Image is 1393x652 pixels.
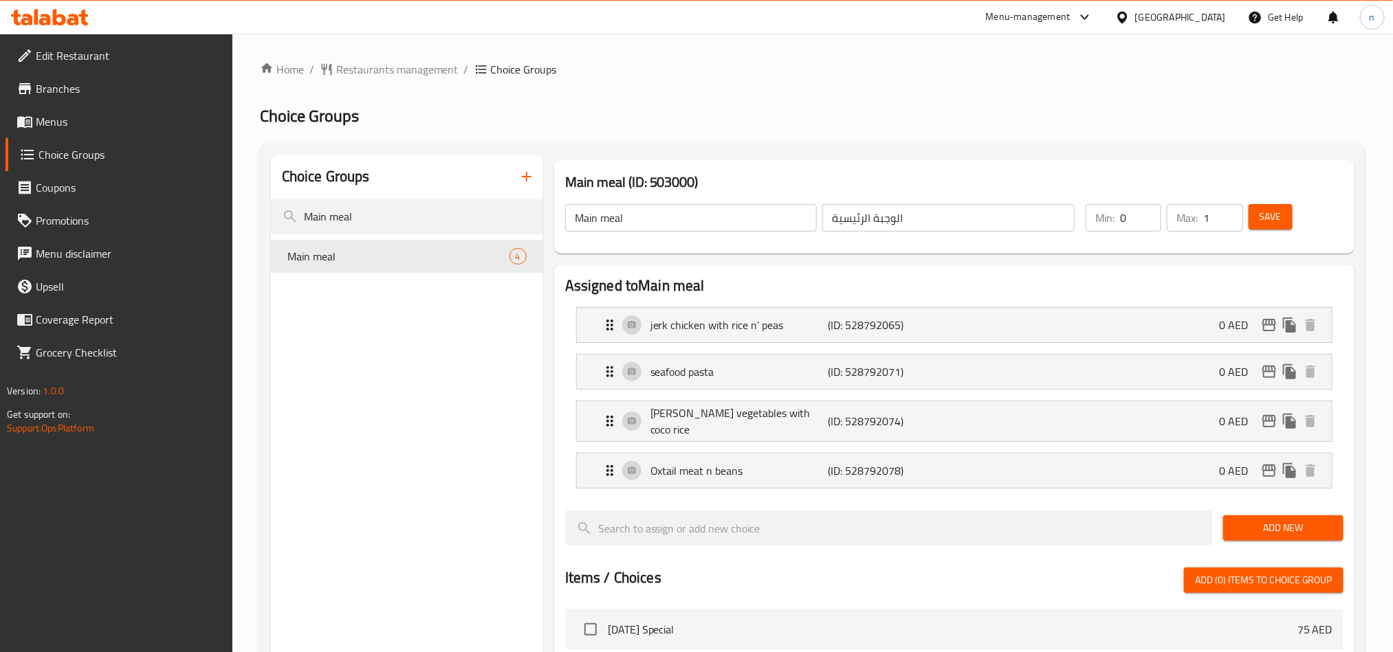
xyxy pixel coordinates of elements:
span: [DATE] Special [608,621,1297,638]
div: Main meal4 [271,240,543,273]
button: edit [1259,411,1280,431]
h3: Main meal (ID: 503000) [565,171,1343,193]
h2: Assigned to Main meal [565,276,1343,296]
button: duplicate [1280,460,1300,481]
a: Promotions [6,204,232,237]
p: 75 AED [1297,621,1332,638]
p: (ID: 528792078) [828,462,946,479]
span: Grocery Checklist [36,344,221,361]
p: 0 AED [1219,413,1259,429]
div: Menu-management [986,9,1071,25]
button: delete [1300,411,1321,431]
p: 0 AED [1219,462,1259,479]
span: Upsell [36,278,221,295]
div: Expand [577,308,1332,342]
a: Edit Restaurant [6,39,232,72]
p: 0 AED [1219,317,1259,333]
span: 1.0.0 [43,382,64,400]
a: Home [260,61,304,78]
li: Expand [565,348,1343,395]
button: edit [1259,361,1280,382]
li: / [309,61,314,78]
span: Select choice [576,615,605,644]
li: Expand [565,395,1343,447]
div: Choices [509,248,527,265]
a: Menus [6,105,232,138]
span: 4 [510,250,526,263]
span: Menus [36,113,221,130]
div: Expand [577,355,1332,389]
a: Coverage Report [6,303,232,336]
span: Choice Groups [39,146,221,163]
button: delete [1300,315,1321,335]
span: Coverage Report [36,311,221,328]
span: Add New [1234,519,1332,537]
div: Expand [577,453,1332,488]
span: Save [1260,208,1282,225]
div: [GEOGRAPHIC_DATA] [1135,10,1226,25]
span: Coupons [36,179,221,196]
li: Expand [565,302,1343,348]
a: Restaurants management [320,61,459,78]
button: edit [1259,315,1280,335]
p: 0 AED [1219,363,1259,380]
span: Edit Restaurant [36,47,221,64]
span: Restaurants management [336,61,459,78]
p: jerk chicken with rice n’ peas [650,317,828,333]
p: (ID: 528792065) [828,317,946,333]
li: / [464,61,469,78]
button: duplicate [1280,411,1300,431]
span: Add (0) items to choice group [1195,572,1332,589]
nav: breadcrumb [260,61,1365,78]
a: Support.OpsPlatform [7,419,94,437]
button: Add (0) items to choice group [1184,567,1343,593]
a: Choice Groups [6,138,232,171]
span: n [1370,10,1375,25]
li: Expand [565,447,1343,494]
span: Get support on: [7,405,70,423]
p: Oxtail meat n beans [650,462,828,479]
h2: Items / Choices [565,567,661,588]
button: edit [1259,460,1280,481]
span: Version: [7,382,41,400]
a: Grocery Checklist [6,336,232,369]
p: Max: [1176,210,1198,226]
span: Promotions [36,212,221,229]
a: Upsell [6,270,232,303]
span: Branches [36,80,221,97]
span: Choice Groups [260,100,359,131]
p: (ID: 528792071) [828,363,946,380]
div: Expand [577,401,1332,441]
p: [PERSON_NAME] vegetables with coco rice [650,405,828,438]
button: Save [1249,204,1293,229]
a: Menu disclaimer [6,237,232,270]
a: Branches [6,72,232,105]
button: Add New [1223,515,1343,541]
input: search [565,510,1212,546]
p: Min: [1095,210,1115,226]
span: Menu disclaimer [36,245,221,262]
p: (ID: 528792074) [828,413,946,429]
p: seafood pasta [650,363,828,380]
h2: Choice Groups [282,166,370,187]
span: Main meal [287,248,509,265]
button: duplicate [1280,361,1300,382]
span: Choice Groups [491,61,557,78]
button: duplicate [1280,315,1300,335]
input: search [271,199,543,234]
button: delete [1300,460,1321,481]
a: Coupons [6,171,232,204]
button: delete [1300,361,1321,382]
